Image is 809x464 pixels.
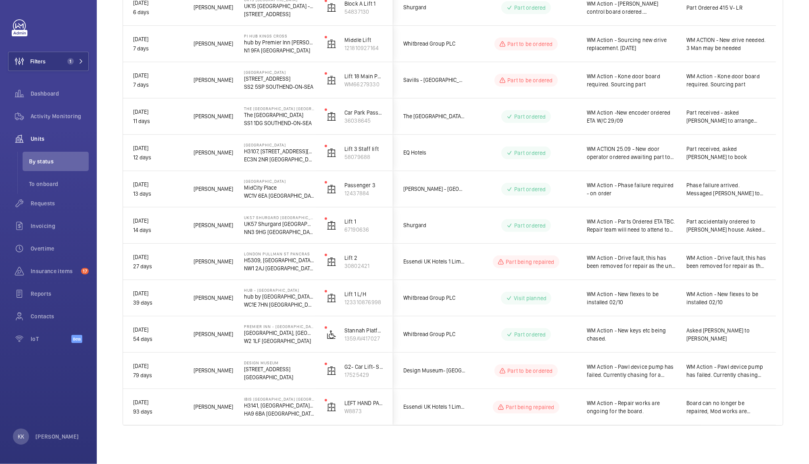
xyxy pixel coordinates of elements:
[133,371,183,380] p: 79 days
[31,335,71,343] span: IoT
[506,258,554,266] p: Part being repaired
[29,180,89,188] span: To onboard
[133,325,183,334] p: [DATE]
[403,39,465,48] span: Whitbread Group PLC
[244,75,314,83] p: [STREET_ADDRESS]
[194,75,234,85] span: [PERSON_NAME]
[30,57,46,65] span: Filters
[244,147,314,155] p: H3107, [STREET_ADDRESS][PERSON_NAME]
[686,72,766,88] span: WM Action - Kone door board required. Sourcing part
[244,264,314,272] p: NW1 2AJ [GEOGRAPHIC_DATA]
[194,330,234,339] span: [PERSON_NAME]
[244,360,314,365] p: Design Museum
[686,363,766,379] span: WM Action - Pawl device pump has failed. Currently chasing for a leadtime / warranty info. Pawl p...
[133,153,183,162] p: 12 days
[244,119,314,127] p: SS1 1DG SOUTHEND-ON-SEA
[244,83,314,91] p: SS2 5SP SOUTHEND-ON-SEA
[133,180,183,189] p: [DATE]
[344,117,383,125] p: 36038645
[403,293,465,303] span: Whitbread Group PLC
[244,192,314,200] p: WC1V 6EA [GEOGRAPHIC_DATA]
[344,44,383,52] p: 121810927164
[194,39,234,48] span: [PERSON_NAME]
[344,363,383,371] p: G2- Car Lift- SC38738
[194,257,234,266] span: [PERSON_NAME]
[686,109,766,125] span: Part received - asked [PERSON_NAME] to arrange fitting with second man
[344,109,383,117] p: Car Park Passenger Lift right hand - 10302553-1
[194,184,234,194] span: [PERSON_NAME]
[244,46,314,54] p: N1 9FA [GEOGRAPHIC_DATA]
[506,403,554,411] p: Part being repaired
[244,365,314,373] p: [STREET_ADDRESS]
[403,75,465,85] span: Savills - [GEOGRAPHIC_DATA]
[403,112,465,121] span: The [GEOGRAPHIC_DATA] [GEOGRAPHIC_DATA]
[244,251,314,256] p: LONDON PULLMAN ST PANCRAS
[133,407,183,416] p: 93 days
[194,148,234,157] span: [PERSON_NAME]
[327,112,336,121] img: elevator.svg
[587,181,676,197] span: WM Action - Phase failure required - on order
[133,35,183,44] p: [DATE]
[587,326,676,343] span: WM Action - New keys etc being chased.
[393,280,776,316] div: Press SPACE to select this row.
[403,221,465,230] span: Shurgard
[507,76,553,84] p: Part to be ordered
[344,262,383,270] p: 30802421
[686,217,766,234] span: Part accidentally ordered to [PERSON_NAME] house. Asked [PERSON_NAME] to arrange booking.
[403,366,465,375] span: Design Museum- [GEOGRAPHIC_DATA]
[194,112,234,121] span: [PERSON_NAME]
[31,90,89,98] span: Dashboard
[344,254,383,262] p: Lift 2
[244,70,314,75] p: [GEOGRAPHIC_DATA]
[686,254,766,270] span: WM Action - Drive fault, this has been removed for repair as the unit is obsolete. Awaiting lead ...
[344,290,383,298] p: Lift 1 L/H
[344,153,383,161] p: 58079688
[31,112,89,120] span: Activity Monitoring
[244,401,314,410] p: H3141, [GEOGRAPHIC_DATA], [GEOGRAPHIC_DATA]
[344,298,383,306] p: 123310876998
[344,334,383,343] p: 1359AV417027
[123,280,393,316] div: Press SPACE to select this row.
[244,329,314,337] p: [GEOGRAPHIC_DATA], [GEOGRAPHIC_DATA], [GEOGRAPHIC_DATA]
[133,298,183,307] p: 39 days
[587,363,676,379] span: WM Action - Pawl device pump has failed. Currently chasing for a leadtime / warranty info. Pawl p...
[327,293,336,303] img: elevator.svg
[244,337,314,345] p: W2 1LF [GEOGRAPHIC_DATA]
[587,72,676,88] span: WM Action - Kone door board required. Sourcing part
[244,184,314,192] p: MidCity Place
[686,145,766,161] span: Part received, asked [PERSON_NAME] to book
[327,402,336,412] img: elevator.svg
[133,262,183,271] p: 27 days
[133,80,183,90] p: 7 days
[514,185,546,193] p: Part ordered
[507,40,553,48] p: Part to be ordered
[686,181,766,197] span: Phase failure arrived. Messaged [PERSON_NAME] to fit
[244,373,314,381] p: [GEOGRAPHIC_DATA]
[31,135,89,143] span: Units
[686,290,766,306] span: WM Action - New flexes to be installed 02/10
[244,179,314,184] p: [GEOGRAPHIC_DATA]
[244,288,314,293] p: Hub - [GEOGRAPHIC_DATA]
[244,324,314,329] p: Premier Inn - [GEOGRAPHIC_DATA]
[344,189,383,197] p: 12437884
[244,106,314,111] p: The [GEOGRAPHIC_DATA] [GEOGRAPHIC_DATA]
[403,3,465,12] span: Shurgard
[133,226,183,235] p: 14 days
[344,72,383,80] p: Lift 18 Main Passenger Lift
[31,312,89,320] span: Contacts
[587,145,676,161] span: WM ACTION 25.09 - New door operator ordered awaiting part to arrive W/C 29.09 once arrived repair...
[31,222,89,230] span: Invoicing
[587,36,676,52] span: WM Action - Sourcing new drive replacement. [DATE]
[244,410,314,418] p: HA9 6BA [GEOGRAPHIC_DATA]
[587,109,676,125] span: WM Action -New encoder ordered ETA W/C 29/09
[344,399,383,407] p: LEFT HAND PASSENGER
[403,257,465,266] span: Essendi UK Hotels 1 Limited
[507,367,553,375] p: Part to be ordered
[133,398,183,407] p: [DATE]
[344,36,383,44] p: Middle Lift
[686,36,766,52] span: WM ACTION - New drive needed. 3 Man may be needed
[403,402,465,412] span: Essendi UK Hotels 1 Limited
[133,289,183,298] p: [DATE]
[244,220,314,228] p: UK57 Shurgard [GEOGRAPHIC_DATA] [GEOGRAPHIC_DATA]
[133,253,183,262] p: [DATE]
